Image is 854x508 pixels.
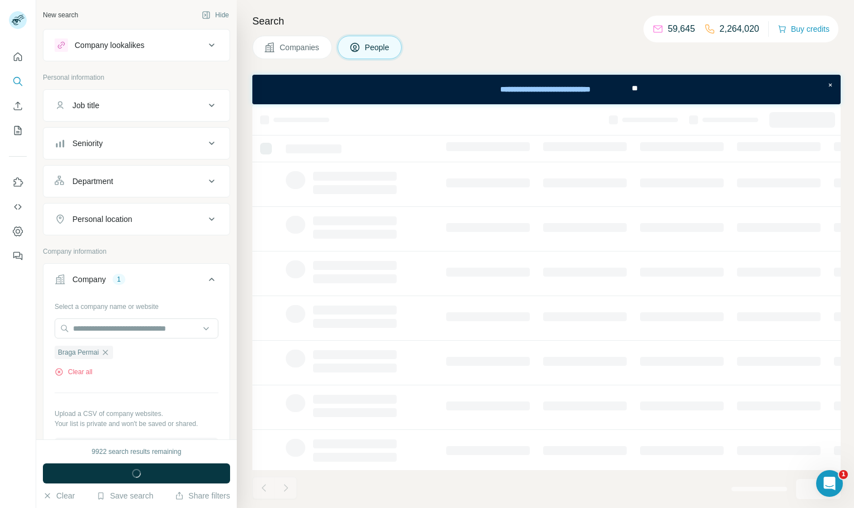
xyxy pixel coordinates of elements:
[9,246,27,266] button: Feedback
[43,10,78,20] div: New search
[72,214,132,225] div: Personal location
[9,47,27,67] button: Quick start
[365,42,391,53] span: People
[778,21,829,37] button: Buy credits
[72,274,106,285] div: Company
[43,32,230,59] button: Company lookalikes
[75,40,144,51] div: Company lookalikes
[280,42,320,53] span: Companies
[72,138,103,149] div: Seniority
[72,100,99,111] div: Job title
[96,490,153,501] button: Save search
[9,96,27,116] button: Enrich CSV
[9,197,27,217] button: Use Surfe API
[175,490,230,501] button: Share filters
[43,130,230,157] button: Seniority
[9,172,27,192] button: Use Surfe on LinkedIn
[55,419,218,429] p: Your list is private and won't be saved or shared.
[43,92,230,119] button: Job title
[55,409,218,419] p: Upload a CSV of company websites.
[43,490,75,501] button: Clear
[92,447,182,457] div: 9922 search results remaining
[252,75,841,104] iframe: Banner
[9,120,27,141] button: My lists
[43,72,230,83] p: Personal information
[43,206,230,233] button: Personal location
[720,22,759,36] p: 2,264,020
[58,347,99,357] span: Braga Permai
[252,13,841,29] h4: Search
[43,168,230,195] button: Department
[816,470,843,497] iframe: Intercom live chat
[113,274,125,284] div: 1
[55,297,218,312] div: Select a company name or website
[9,221,27,241] button: Dashboard
[194,7,237,23] button: Hide
[55,367,92,377] button: Clear all
[43,266,230,297] button: Company1
[55,438,218,458] button: Upload a list of companies
[72,176,113,187] div: Department
[43,246,230,257] p: Company information
[668,22,695,36] p: 59,645
[839,470,848,479] span: 1
[9,71,27,91] button: Search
